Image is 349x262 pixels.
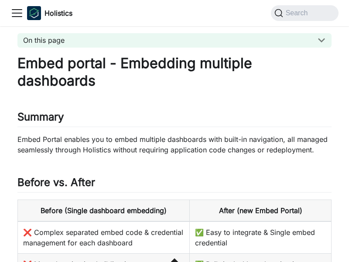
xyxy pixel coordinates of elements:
b: Holistics [44,8,72,18]
h2: Before vs. After [17,176,332,193]
th: After (new Embed Portal) [190,200,332,222]
td: ✅ Easy to integrate & Single embed credential [190,221,332,254]
th: Before (Single dashboard embedding) [18,200,190,222]
button: On this page [17,33,332,48]
button: Search (Command+K) [271,5,339,21]
img: Holistics [27,6,41,20]
h2: Summary [17,110,332,127]
a: HolisticsHolisticsHolistics [27,6,72,20]
h1: Embed portal - Embedding multiple dashboards [17,55,332,90]
button: Toggle navigation bar [10,7,24,20]
td: ❌ Complex separated embed code & credential management for each dashboard [18,221,190,254]
span: Search [283,9,313,17]
p: Embed Portal enables you to embed multiple dashboards with built-in navigation, all managed seaml... [17,134,332,155]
